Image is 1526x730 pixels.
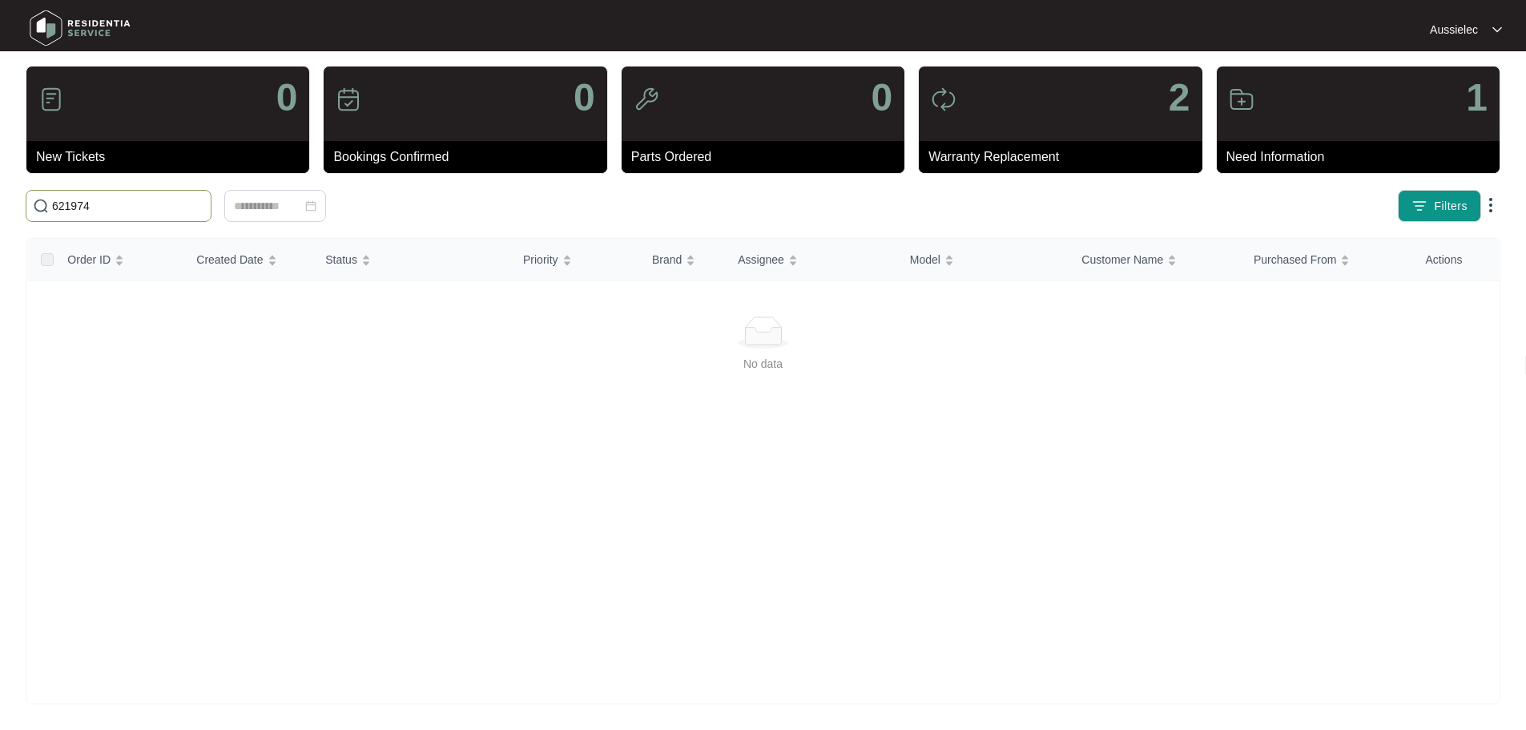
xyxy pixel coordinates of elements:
[36,147,309,167] p: New Tickets
[1466,79,1488,117] p: 1
[639,239,725,281] th: Brand
[634,87,659,112] img: icon
[196,251,263,268] span: Created Date
[46,355,1480,373] div: No data
[38,87,64,112] img: icon
[1081,251,1163,268] span: Customer Name
[1169,79,1190,117] p: 2
[1229,87,1254,112] img: icon
[1226,147,1500,167] p: Need Information
[1069,239,1241,281] th: Customer Name
[1492,26,1502,34] img: dropdown arrow
[871,79,892,117] p: 0
[52,197,204,215] input: Search by Order Id, Assignee Name, Customer Name, Brand and Model
[33,198,49,214] img: search-icon
[928,147,1202,167] p: Warranty Replacement
[1241,239,1413,281] th: Purchased From
[183,239,312,281] th: Created Date
[1398,190,1481,222] button: filter iconFilters
[325,251,357,268] span: Status
[333,147,606,167] p: Bookings Confirmed
[910,251,940,268] span: Model
[336,87,361,112] img: icon
[54,239,183,281] th: Order ID
[510,239,639,281] th: Priority
[24,4,136,52] img: residentia service logo
[652,251,682,268] span: Brand
[67,251,111,268] span: Order ID
[1413,239,1499,281] th: Actions
[1434,198,1468,215] span: Filters
[1254,251,1336,268] span: Purchased From
[897,239,1069,281] th: Model
[1430,22,1478,38] p: Aussielec
[276,79,298,117] p: 0
[312,239,510,281] th: Status
[931,87,956,112] img: icon
[725,239,897,281] th: Assignee
[738,251,784,268] span: Assignee
[574,79,595,117] p: 0
[523,251,558,268] span: Priority
[1411,198,1427,214] img: filter icon
[631,147,904,167] p: Parts Ordered
[1481,196,1500,215] img: dropdown arrow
